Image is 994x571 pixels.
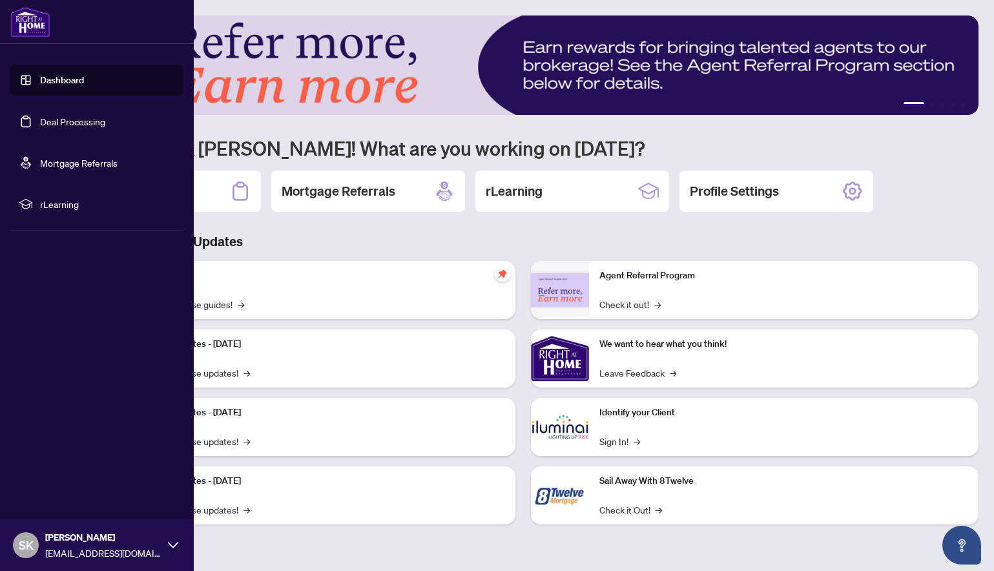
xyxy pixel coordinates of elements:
img: Identify your Client [531,398,589,456]
img: Agent Referral Program [531,273,589,308]
h2: rLearning [486,182,543,200]
button: 4 [950,102,955,107]
span: rLearning [40,197,174,211]
button: Open asap [942,526,981,565]
img: Sail Away With 8Twelve [531,466,589,524]
p: Agent Referral Program [599,269,969,283]
p: Platform Updates - [DATE] [136,474,505,488]
span: → [656,503,662,517]
span: → [243,434,250,448]
span: [PERSON_NAME] [45,530,161,545]
span: pushpin [495,266,510,282]
a: Check it out!→ [599,297,661,311]
p: Sail Away With 8Twelve [599,474,969,488]
a: Dashboard [40,74,84,86]
p: We want to hear what you think! [599,337,969,351]
h3: Brokerage & Industry Updates [67,233,978,251]
button: 3 [940,102,945,107]
span: → [238,297,244,311]
span: → [654,297,661,311]
img: Slide 0 [67,16,978,115]
span: → [670,366,676,380]
span: → [243,503,250,517]
span: SK [19,536,34,554]
button: 2 [929,102,935,107]
a: Mortgage Referrals [40,157,118,169]
h2: Profile Settings [690,182,779,200]
p: Identify your Client [599,406,969,420]
p: Platform Updates - [DATE] [136,406,505,420]
img: logo [10,6,50,37]
p: Self-Help [136,269,505,283]
button: 5 [960,102,966,107]
span: → [243,366,250,380]
span: [EMAIL_ADDRESS][DOMAIN_NAME] [45,546,161,560]
img: We want to hear what you think! [531,329,589,388]
h2: Mortgage Referrals [282,182,395,200]
p: Platform Updates - [DATE] [136,337,505,351]
a: Deal Processing [40,116,105,127]
span: → [634,434,640,448]
a: Check it Out!→ [599,503,662,517]
a: Leave Feedback→ [599,366,676,380]
a: Sign In!→ [599,434,640,448]
button: 1 [904,102,924,107]
h1: Welcome back [PERSON_NAME]! What are you working on [DATE]? [67,136,978,160]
